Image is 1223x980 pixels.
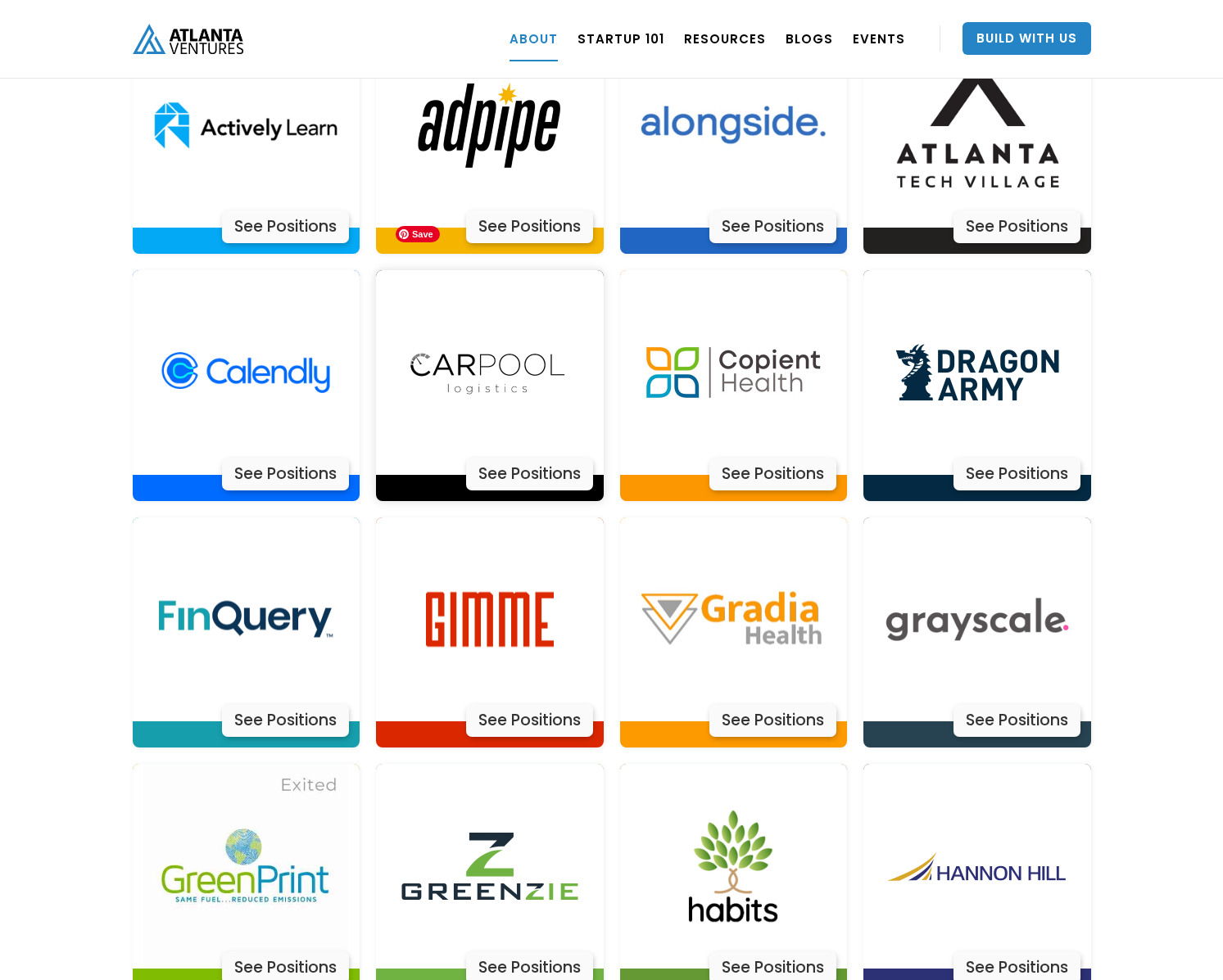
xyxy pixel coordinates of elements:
img: Actively Learn [631,270,836,475]
div: See Positions [953,458,1080,490]
a: Actively LearnSee Positions [620,517,848,748]
div: See Positions [709,458,836,490]
a: Actively LearnSee Positions [620,270,848,501]
a: Startup 101 [578,16,664,61]
a: Actively LearnSee Positions [133,23,360,254]
a: Actively LearnSee Positions [863,517,1091,748]
a: Actively LearnSee Positions [133,517,360,748]
a: BLOGS [786,16,833,61]
img: Actively Learn [631,764,836,969]
span: Save [396,226,440,242]
a: Build With Us [963,22,1091,55]
a: Actively LearnSee Positions [863,23,1091,254]
img: Actively Learn [875,764,1080,969]
div: See Positions [222,458,349,490]
img: Actively Learn [143,517,348,722]
img: Actively Learn [387,270,592,475]
img: Actively Learn [875,270,1080,475]
div: See Positions [709,704,836,737]
div: See Positions [466,210,593,243]
img: Actively Learn [631,517,836,722]
a: Actively LearnSee Positions [376,23,604,254]
div: See Positions [222,210,349,243]
a: RESOURCES [684,16,766,61]
a: Actively LearnSee Positions [133,270,360,501]
a: Actively LearnSee Positions [376,517,604,748]
a: Actively LearnSee Positions [376,270,604,501]
img: Actively Learn [143,270,348,475]
img: Actively Learn [143,23,348,228]
a: EVENTS [853,16,905,61]
img: Actively Learn [387,23,592,228]
img: Actively Learn [631,23,836,228]
div: See Positions [709,210,836,243]
img: Actively Learn [387,517,592,722]
div: See Positions [222,704,349,737]
div: See Positions [466,704,593,737]
a: ABOUT [510,16,558,61]
a: Actively LearnSee Positions [620,23,848,254]
img: Actively Learn [143,764,348,969]
div: See Positions [953,210,1080,243]
img: Actively Learn [875,23,1080,228]
div: See Positions [953,704,1080,737]
a: Actively LearnSee Positions [863,270,1091,501]
div: See Positions [466,458,593,490]
img: Actively Learn [875,517,1080,722]
img: Actively Learn [387,764,592,969]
